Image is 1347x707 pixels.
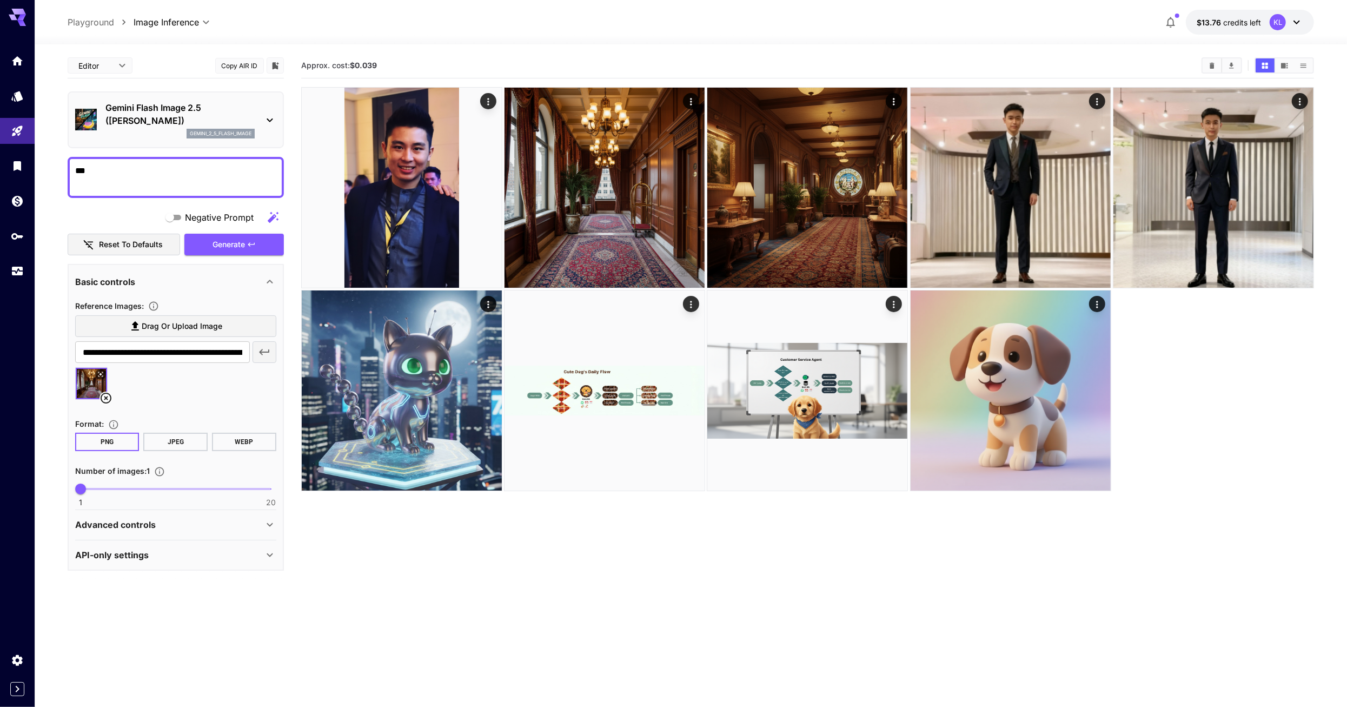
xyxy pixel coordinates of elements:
button: Upload a reference image to guide the result. This is needed for Image-to-Image or Inpainting. Su... [144,301,163,312]
button: PNG [75,433,140,451]
p: Gemini Flash Image 2.5 ([PERSON_NAME]) [105,101,255,127]
div: API Keys [11,229,24,243]
nav: breadcrumb [68,16,134,29]
div: Library [11,159,24,173]
button: Choose the file format for the output image. [104,419,123,430]
div: KL [1270,14,1286,30]
span: Drag or upload image [142,320,222,333]
img: 9k= [911,88,1111,288]
img: 2Q== [302,290,502,491]
button: Specify how many images to generate in a single request. Each image generation will be charged se... [150,466,169,477]
button: Add to library [270,59,280,72]
button: Show media in video view [1275,58,1294,72]
div: Actions [1292,93,1308,109]
span: Generate [213,238,245,252]
button: Show media in list view [1294,58,1313,72]
div: API-only settings [75,542,276,568]
div: Actions [480,296,496,312]
p: API-only settings [75,549,149,561]
button: Show media in grid view [1256,58,1275,72]
span: 20 [266,497,276,508]
span: Editor [78,60,112,71]
button: Clear All [1203,58,1222,72]
label: Drag or upload image [75,315,276,338]
div: Wallet [11,194,24,208]
a: Playground [68,16,114,29]
div: Settings [11,653,24,667]
img: 9k= [1113,88,1313,288]
div: Actions [886,93,903,109]
button: Generate [184,234,284,256]
p: Advanced controls [75,518,156,531]
b: $0.039 [350,61,377,70]
span: Format : [75,419,104,428]
div: Actions [480,93,496,109]
button: Reset to defaults [68,234,180,256]
span: $13.76 [1197,18,1223,27]
div: Usage [11,265,24,278]
div: Clear AllDownload All [1202,57,1242,74]
button: Download All [1222,58,1241,72]
img: 8Dni36RcQRFucAAAAASUVORK5CYII= [707,88,907,288]
span: credits left [1223,18,1261,27]
button: JPEG [143,433,208,451]
div: Actions [886,296,903,312]
span: Approx. cost: [301,61,377,70]
div: Actions [1089,93,1105,109]
div: Actions [683,93,699,109]
div: Gemini Flash Image 2.5 ([PERSON_NAME])gemini_2_5_flash_image [75,97,276,143]
div: Show media in grid viewShow media in video viewShow media in list view [1255,57,1314,74]
div: Basic controls [75,269,276,295]
div: Playground [11,124,24,138]
img: 0AAAAAElFTkSuQmCC [707,290,907,491]
img: 8CzTuRMxwx9OsAAAAASUVORK5CYII= [911,290,1111,491]
span: 1 [79,497,82,508]
div: Models [11,89,24,103]
button: Expand sidebar [10,682,24,696]
p: gemini_2_5_flash_image [190,130,251,137]
div: $13.7582 [1197,17,1261,28]
button: $13.7582KL [1186,10,1314,35]
img: H4ccU4Wg8Q0aAAAAAElFTkSuQmCC [302,88,502,288]
span: Negative Prompt [185,211,254,224]
p: Basic controls [75,275,135,288]
button: Copy AIR ID [215,58,264,74]
div: Advanced controls [75,512,276,538]
div: Home [11,54,24,68]
img: 9k= [505,290,705,491]
span: Reference Images : [75,301,144,310]
span: Image Inference [134,16,199,29]
div: Actions [683,296,699,312]
div: Actions [1089,296,1105,312]
img: P7yiSGrFZYW2AAAAAElFTkSuQmCC [505,88,705,288]
button: WEBP [212,433,276,451]
span: Number of images : 1 [75,466,150,475]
